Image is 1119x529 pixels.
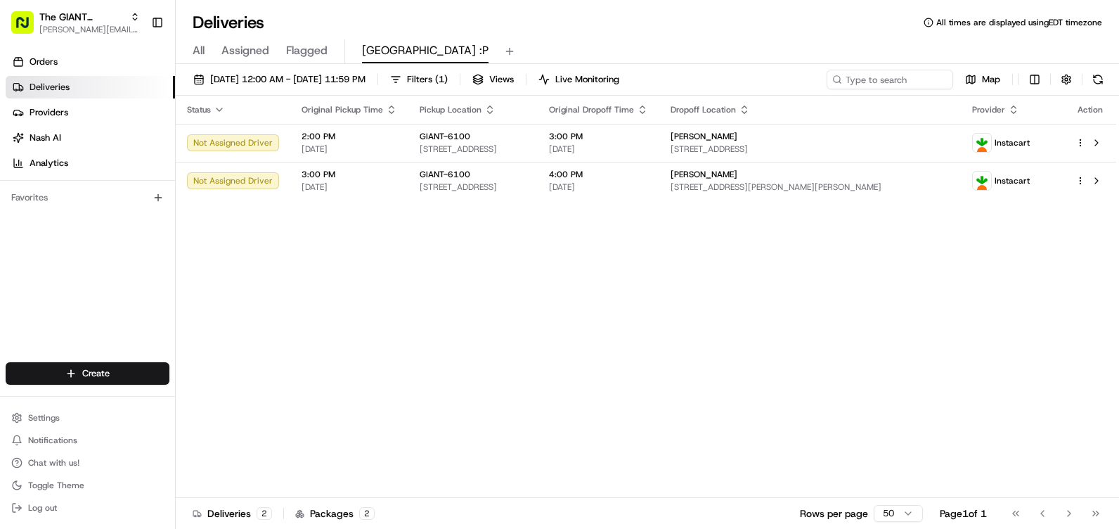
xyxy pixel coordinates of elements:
[193,11,264,34] h1: Deliveries
[6,362,169,385] button: Create
[6,498,169,518] button: Log out
[671,169,737,180] span: [PERSON_NAME]
[384,70,454,89] button: Filters(1)
[420,131,470,142] span: GIANT-6100
[30,81,70,94] span: Deliveries
[800,506,868,521] p: Rows per page
[1088,70,1108,89] button: Refresh
[257,507,272,520] div: 2
[420,144,526,155] span: [STREET_ADDRESS]
[6,101,175,124] a: Providers
[39,24,140,35] button: [PERSON_NAME][EMAIL_ADDRESS][PERSON_NAME][DOMAIN_NAME]
[532,70,626,89] button: Live Monitoring
[30,106,68,119] span: Providers
[972,104,1005,115] span: Provider
[302,169,397,180] span: 3:00 PM
[6,431,169,450] button: Notifications
[28,435,77,446] span: Notifications
[6,408,169,428] button: Settings
[973,134,991,152] img: profile_instacart_ahold_partner.png
[420,169,470,180] span: GIANT-6100
[549,131,648,142] span: 3:00 PM
[6,6,145,39] button: The GIANT Company[PERSON_NAME][EMAIL_ADDRESS][PERSON_NAME][DOMAIN_NAME]
[187,70,372,89] button: [DATE] 12:00 AM - [DATE] 11:59 PM
[6,453,169,473] button: Chat with us!
[435,73,448,86] span: ( 1 )
[671,181,950,193] span: [STREET_ADDRESS][PERSON_NAME][PERSON_NAME]
[549,104,634,115] span: Original Dropoff Time
[6,476,169,495] button: Toggle Theme
[407,73,448,86] span: Filters
[286,42,328,59] span: Flagged
[549,169,648,180] span: 4:00 PM
[671,131,737,142] span: [PERSON_NAME]
[82,367,110,380] span: Create
[555,73,619,86] span: Live Monitoring
[489,73,514,86] span: Views
[549,144,648,155] span: [DATE]
[549,181,648,193] span: [DATE]
[30,157,68,170] span: Analytics
[6,186,169,209] div: Favorites
[6,127,175,149] a: Nash AI
[6,76,175,98] a: Deliveries
[193,506,272,521] div: Deliveries
[995,137,1030,148] span: Instacart
[420,104,481,115] span: Pickup Location
[6,51,175,73] a: Orders
[671,104,736,115] span: Dropoff Location
[940,506,987,521] div: Page 1 of 1
[982,73,1000,86] span: Map
[28,412,60,423] span: Settings
[221,42,269,59] span: Assigned
[302,181,397,193] span: [DATE]
[302,104,383,115] span: Original Pickup Time
[420,181,526,193] span: [STREET_ADDRESS]
[973,172,991,190] img: profile_instacart_ahold_partner.png
[28,502,57,514] span: Log out
[30,132,61,144] span: Nash AI
[28,480,84,491] span: Toggle Theme
[1075,104,1105,115] div: Action
[995,175,1030,186] span: Instacart
[295,506,375,521] div: Packages
[30,56,58,68] span: Orders
[6,152,175,174] a: Analytics
[193,42,205,59] span: All
[28,457,79,469] span: Chat with us!
[466,70,520,89] button: Views
[959,70,1007,89] button: Map
[671,144,950,155] span: [STREET_ADDRESS]
[302,144,397,155] span: [DATE]
[210,73,366,86] span: [DATE] 12:00 AM - [DATE] 11:59 PM
[187,104,211,115] span: Status
[362,42,489,59] span: [GEOGRAPHIC_DATA] :P
[936,17,1102,28] span: All times are displayed using EDT timezone
[359,507,375,520] div: 2
[302,131,397,142] span: 2:00 PM
[39,10,124,24] button: The GIANT Company
[827,70,953,89] input: Type to search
